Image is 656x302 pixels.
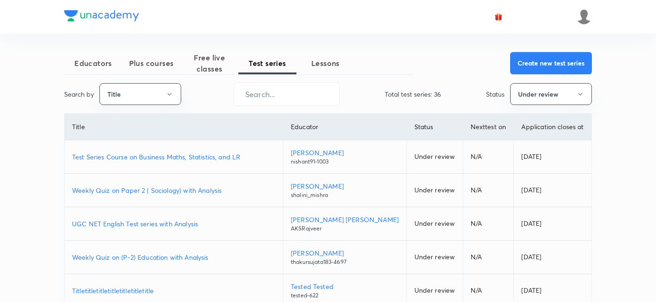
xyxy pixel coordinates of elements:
button: Create new test series [510,52,592,74]
a: Tested Testedtested-622 [291,282,399,300]
a: Test Series Course on Business Maths, Statistics, and LR [72,152,276,162]
p: shalini_mishra [291,191,399,199]
button: Title [99,83,181,105]
th: Status [407,114,463,140]
td: Under review [407,140,463,174]
td: Under review [407,207,463,241]
p: [PERSON_NAME] [291,248,399,258]
p: tested-622 [291,291,399,300]
td: [DATE] [514,241,591,274]
p: Status [486,89,505,99]
td: Under review [407,174,463,207]
td: Under review [407,241,463,274]
th: Application closes at [514,114,591,140]
p: Total test series: 36 [385,89,441,99]
td: N/A [463,140,514,174]
td: N/A [463,174,514,207]
span: Test series [238,58,296,69]
span: Educators [64,58,122,69]
span: Plus courses [122,58,180,69]
p: [PERSON_NAME] [291,148,399,158]
td: [DATE] [514,140,591,174]
th: Educator [283,114,407,140]
p: nishant91-1003 [291,158,399,166]
td: [DATE] [514,207,591,241]
a: [PERSON_NAME] [PERSON_NAME]AKSRajveer [291,215,399,233]
td: N/A [463,207,514,241]
p: thakursujata183-4697 [291,258,399,266]
img: Drishti Chauhan [576,9,592,25]
a: [PERSON_NAME]thakursujata183-4697 [291,248,399,266]
p: [PERSON_NAME] [291,181,399,191]
button: Under review [510,83,592,105]
p: Tested Tested [291,282,399,291]
a: Weekly Quiz on (P-2) Education with Analysis [72,252,276,262]
a: UGC NET English Test series with Analysis [72,219,276,229]
td: N/A [463,241,514,274]
span: Free live classes [180,52,238,74]
th: Title [65,114,283,140]
button: avatar [491,9,506,24]
img: Company Logo [64,10,139,21]
a: Weekly Quiz on Paper 2 ( Sociology) with Analysis [72,185,276,195]
th: Next test on [463,114,514,140]
p: AKSRajveer [291,224,399,233]
a: Company Logo [64,10,139,24]
td: [DATE] [514,174,591,207]
p: Search by [64,89,94,99]
input: Search... [234,82,339,106]
p: [PERSON_NAME] [PERSON_NAME] [291,215,399,224]
span: Lessons [296,58,354,69]
a: Titletitletitletitletitletitletitle [72,286,276,295]
a: [PERSON_NAME]nishant91-1003 [291,148,399,166]
img: avatar [494,13,503,21]
a: [PERSON_NAME]shalini_mishra [291,181,399,199]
